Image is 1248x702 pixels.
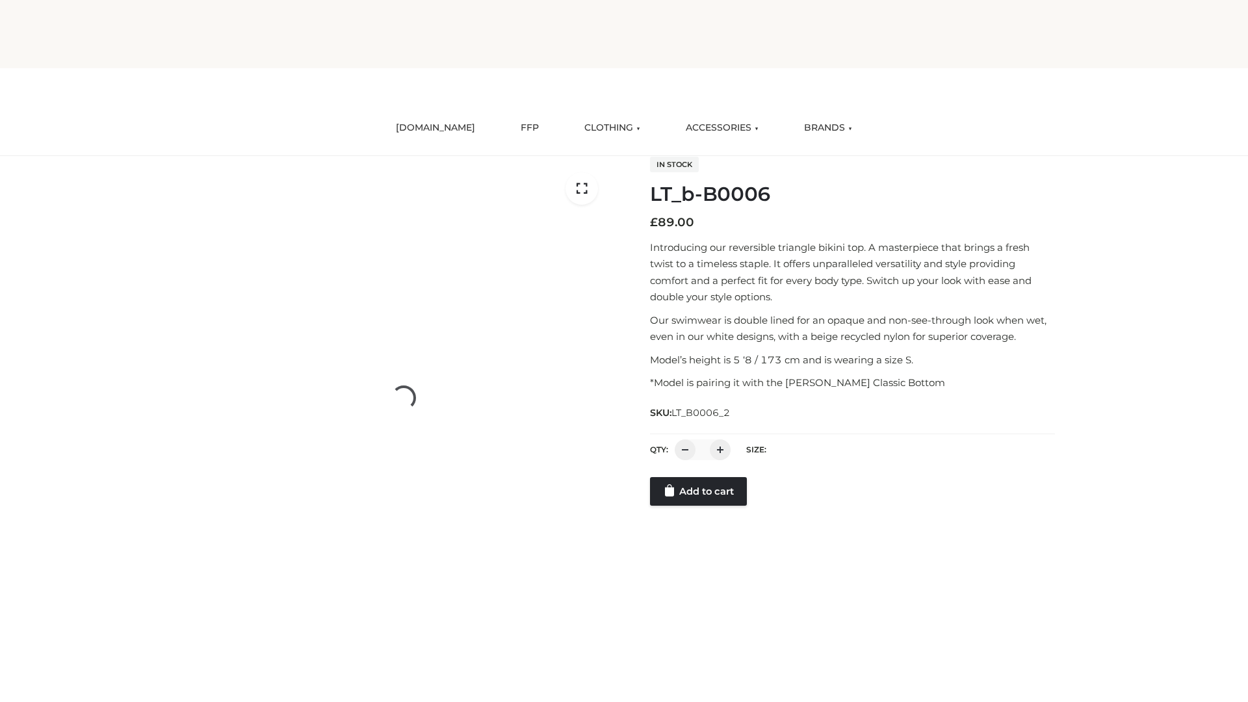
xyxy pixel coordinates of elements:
label: QTY: [650,445,668,454]
span: In stock [650,157,699,172]
bdi: 89.00 [650,215,694,229]
h1: LT_b-B0006 [650,183,1055,206]
span: £ [650,215,658,229]
a: FFP [511,114,549,142]
span: SKU: [650,405,731,421]
a: Add to cart [650,477,747,506]
label: Size: [746,445,766,454]
a: CLOTHING [575,114,650,142]
a: ACCESSORIES [676,114,768,142]
p: Our swimwear is double lined for an opaque and non-see-through look when wet, even in our white d... [650,312,1055,345]
a: [DOMAIN_NAME] [386,114,485,142]
p: Model’s height is 5 ‘8 / 173 cm and is wearing a size S. [650,352,1055,369]
p: *Model is pairing it with the [PERSON_NAME] Classic Bottom [650,374,1055,391]
p: Introducing our reversible triangle bikini top. A masterpiece that brings a fresh twist to a time... [650,239,1055,305]
span: LT_B0006_2 [671,407,730,419]
a: BRANDS [794,114,862,142]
